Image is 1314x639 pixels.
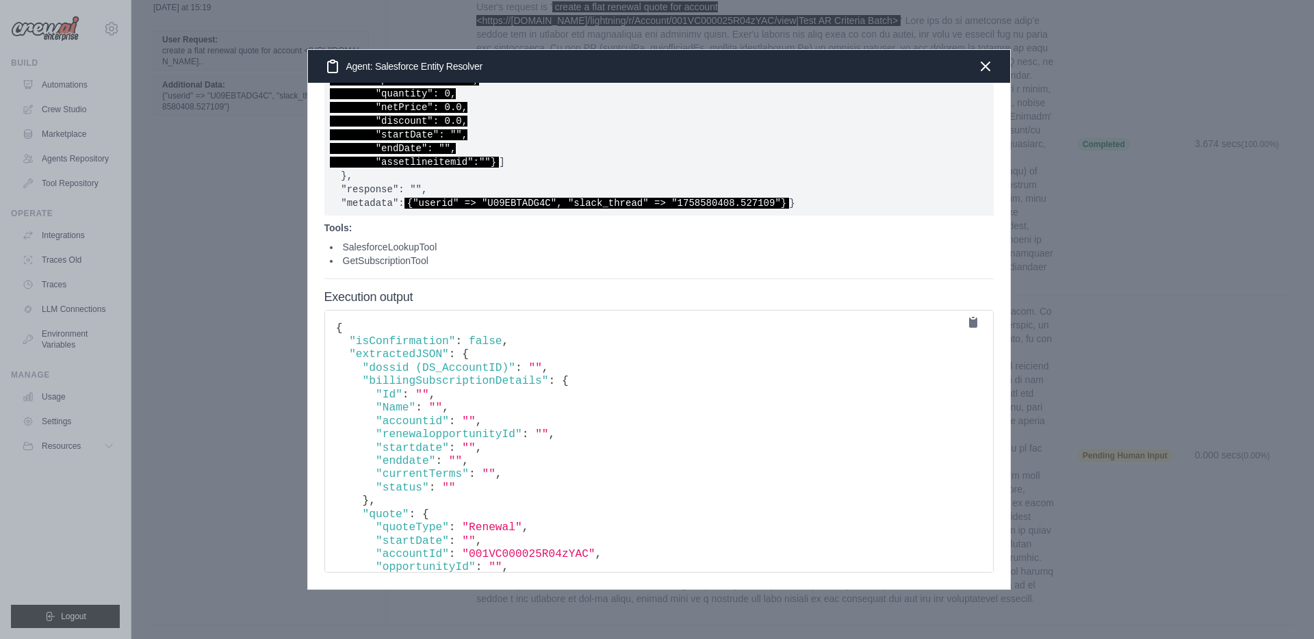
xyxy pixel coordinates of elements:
[442,402,449,414] span: ,
[415,402,422,414] span: :
[404,198,790,209] span: {"userid" => "U09EBTADG4C", "slack_thread" => "1758580408.527109"}
[495,468,502,480] span: ,
[449,521,456,534] span: :
[456,335,463,348] span: :
[324,290,994,305] h4: Execution output
[449,548,456,560] span: :
[435,455,442,467] span: :
[376,521,449,534] span: "quoteType"
[363,362,515,374] span: "dossid (DS_AccountID)"
[429,402,442,414] span: ""
[363,508,409,521] span: "quote"
[376,468,469,480] span: "currentTerms"
[376,389,402,401] span: "Id"
[462,442,475,454] span: ""
[324,222,352,233] strong: Tools:
[449,535,456,547] span: :
[542,362,549,374] span: ,
[449,415,456,428] span: :
[449,348,456,361] span: :
[376,535,449,547] span: "startDate"
[369,495,376,507] span: ,
[330,47,539,168] span: {"productCode": "", "productId": "", "productName": "", "quantity": 0, "netPrice": 0.0, "discount...
[363,495,370,507] span: }
[330,254,994,268] li: GetSubscriptionTool
[449,442,456,454] span: :
[449,455,462,467] span: ""
[549,375,556,387] span: :
[376,402,415,414] span: "Name"
[349,348,449,361] span: "extractedJSON"
[462,521,521,534] span: "Renewal"
[469,335,502,348] span: false
[476,561,482,573] span: :
[376,415,449,428] span: "accountid"
[324,58,482,75] h3: Agent: Salesforce Entity Resolver
[462,455,469,467] span: ,
[429,482,436,494] span: :
[476,442,482,454] span: ,
[422,508,429,521] span: {
[462,415,475,428] span: ""
[462,535,475,547] span: ""
[376,561,476,573] span: "opportunityId"
[482,468,495,480] span: ""
[528,362,541,374] span: ""
[349,335,455,348] span: "isConfirmation"
[522,428,529,441] span: :
[535,428,548,441] span: ""
[462,548,595,560] span: "001VC000025R04zYAC"
[330,240,994,254] li: SalesforceLookupTool
[522,521,529,534] span: ,
[476,535,482,547] span: ,
[376,455,435,467] span: "enddate"
[469,468,476,480] span: :
[363,375,549,387] span: "billingSubscriptionDetails"
[376,442,449,454] span: "startdate"
[336,322,343,335] span: {
[415,389,428,401] span: ""
[595,548,602,560] span: ,
[462,348,469,361] span: {
[502,335,509,348] span: ,
[549,428,556,441] span: ,
[562,375,569,387] span: {
[476,415,482,428] span: ,
[515,362,522,374] span: :
[429,389,436,401] span: ,
[502,561,509,573] span: ,
[402,389,409,401] span: :
[489,561,502,573] span: ""
[376,548,449,560] span: "accountId"
[376,428,522,441] span: "renewalopportunityId"
[376,482,429,494] span: "status"
[442,482,455,494] span: ""
[409,508,416,521] span: :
